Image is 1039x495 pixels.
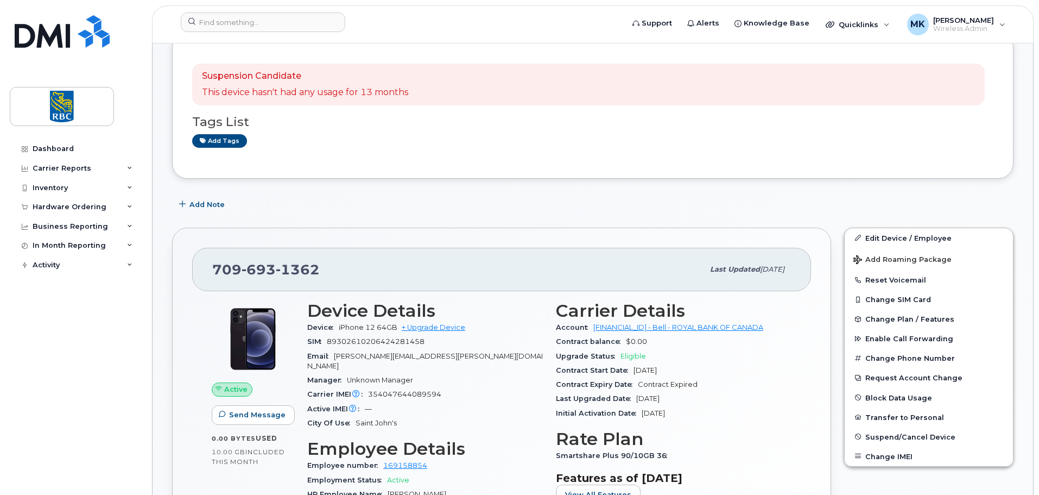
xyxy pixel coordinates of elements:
[845,248,1013,270] button: Add Roaming Package
[365,405,372,413] span: —
[307,390,368,398] span: Carrier IMEI
[818,14,897,35] div: Quicklinks
[307,301,543,321] h3: Device Details
[307,337,327,346] span: SIM
[212,261,320,278] span: 709
[845,270,1013,290] button: Reset Voicemail
[181,12,345,32] input: Find something...
[347,376,413,384] span: Unknown Manager
[556,452,673,460] span: Smartshare Plus 90/10GB 36
[556,429,791,449] h3: Rate Plan
[192,134,247,148] a: Add tags
[307,439,543,459] h3: Employee Details
[307,376,347,384] span: Manager
[192,115,993,129] h3: Tags List
[387,476,409,484] span: Active
[865,335,953,343] span: Enable Call Forwarding
[593,323,763,331] a: [FINANCIAL_ID] - Bell - ROYAL BANK OF CANADA
[307,461,383,469] span: Employee number
[307,405,365,413] span: Active IMEI
[224,384,248,394] span: Active
[327,337,425,346] span: 89302610206424281458
[212,448,245,456] span: 10.00 GB
[276,261,320,278] span: 1362
[189,199,225,210] span: Add Note
[242,261,276,278] span: 693
[212,405,295,425] button: Send Message
[556,323,593,331] span: Account
[307,352,334,360] span: Email
[744,18,809,29] span: Knowledge Base
[710,265,760,273] span: Last updated
[202,86,408,99] p: This device hasn't had any usage for 13 months
[256,434,277,442] span: used
[556,394,636,403] span: Last Upgraded Date
[845,309,1013,329] button: Change Plan / Features
[229,410,286,420] span: Send Message
[845,368,1013,387] button: Request Account Change
[845,388,1013,408] button: Block Data Usage
[307,476,387,484] span: Employment Status
[933,24,994,33] span: Wireless Admin
[638,380,698,389] span: Contract Expired
[845,329,1013,348] button: Enable Call Forwarding
[556,352,620,360] span: Upgrade Status
[556,409,642,417] span: Initial Activation Date
[356,419,397,427] span: Saint John's
[845,290,1013,309] button: Change SIM Card
[625,12,680,34] a: Support
[865,433,955,441] span: Suspend/Cancel Device
[839,20,878,29] span: Quicklinks
[220,306,286,372] img: iPhone_12.jpg
[556,380,638,389] span: Contract Expiry Date
[636,394,660,403] span: [DATE]
[853,255,952,266] span: Add Roaming Package
[556,337,626,346] span: Contract balance
[307,352,543,370] span: [PERSON_NAME][EMAIL_ADDRESS][PERSON_NAME][DOMAIN_NAME]
[368,390,441,398] span: 354047644089594
[760,265,784,273] span: [DATE]
[845,228,1013,248] a: Edit Device / Employee
[845,447,1013,466] button: Change IMEI
[727,12,817,34] a: Knowledge Base
[307,419,356,427] span: City Of Use
[307,323,339,331] span: Device
[212,448,285,466] span: included this month
[910,18,925,31] span: MK
[620,352,646,360] span: Eligible
[202,70,408,83] p: Suspension Candidate
[933,16,994,24] span: [PERSON_NAME]
[383,461,427,469] a: 169158854
[339,323,397,331] span: iPhone 12 64GB
[899,14,1013,35] div: Mark Koa
[626,337,647,346] span: $0.00
[556,301,791,321] h3: Carrier Details
[680,12,727,34] a: Alerts
[845,427,1013,447] button: Suspend/Cancel Device
[402,323,465,331] a: + Upgrade Device
[172,195,234,215] button: Add Note
[642,409,665,417] span: [DATE]
[696,18,719,29] span: Alerts
[556,366,633,374] span: Contract Start Date
[212,435,256,442] span: 0.00 Bytes
[845,408,1013,427] button: Transfer to Personal
[845,348,1013,368] button: Change Phone Number
[642,18,672,29] span: Support
[865,315,954,323] span: Change Plan / Features
[556,472,791,485] h3: Features as of [DATE]
[633,366,657,374] span: [DATE]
